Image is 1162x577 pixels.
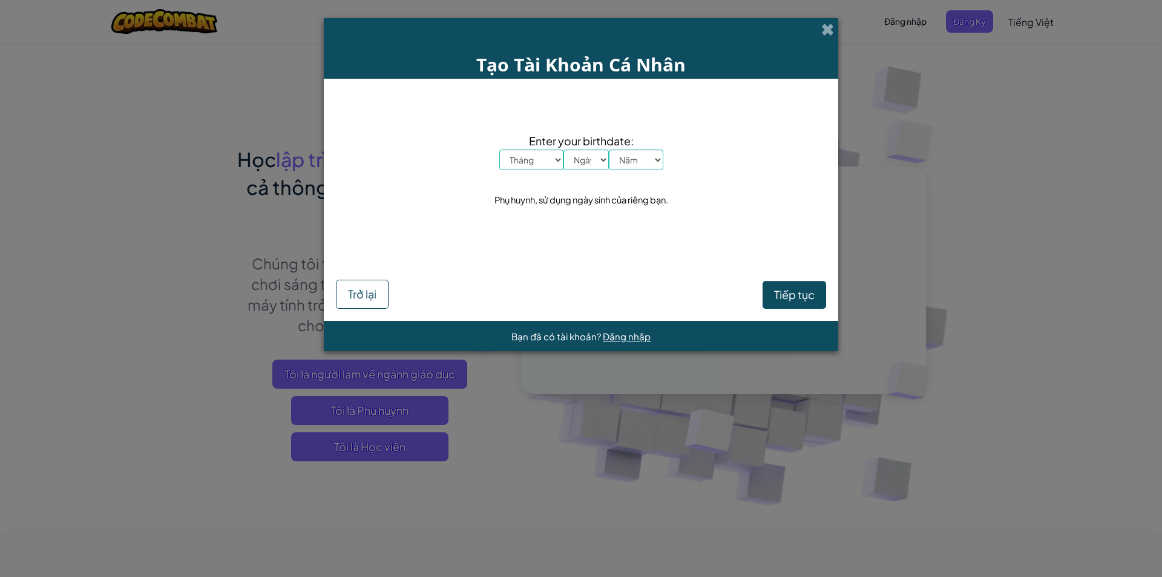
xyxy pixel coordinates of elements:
[603,331,651,342] a: Đăng nhập
[763,281,826,309] button: Tiếp tục
[336,280,389,309] button: Trở lại
[774,288,815,302] span: Tiếp tục
[499,132,663,150] span: Enter your birthdate:
[511,331,603,342] span: Bạn đã có tài khoản?
[476,52,686,77] span: Tạo Tài Khoản Cá Nhân
[494,191,668,209] div: Phụ huynh, sử dụng ngày sinh của riêng bạn.
[348,287,376,301] span: Trở lại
